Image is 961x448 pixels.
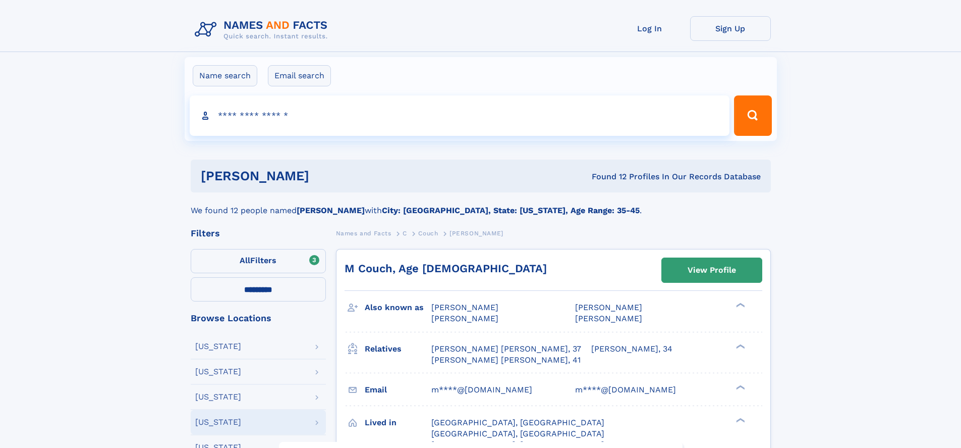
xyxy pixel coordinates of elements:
[195,342,241,351] div: [US_STATE]
[191,229,326,238] div: Filters
[690,16,771,41] a: Sign Up
[688,259,736,282] div: View Profile
[431,429,604,438] span: [GEOGRAPHIC_DATA], [GEOGRAPHIC_DATA]
[191,16,336,43] img: Logo Names and Facts
[733,417,746,423] div: ❯
[431,418,604,427] span: [GEOGRAPHIC_DATA], [GEOGRAPHIC_DATA]
[431,343,581,355] a: [PERSON_NAME] [PERSON_NAME], 37
[418,230,438,237] span: Couch
[195,393,241,401] div: [US_STATE]
[201,170,450,182] h1: [PERSON_NAME]
[365,381,431,399] h3: Email
[191,192,771,217] div: We found 12 people named with .
[431,355,581,366] a: [PERSON_NAME] [PERSON_NAME], 41
[734,95,771,136] button: Search Button
[190,95,730,136] input: search input
[297,206,365,215] b: [PERSON_NAME]
[195,368,241,376] div: [US_STATE]
[345,262,547,275] a: M Couch, Age [DEMOGRAPHIC_DATA]
[609,16,690,41] a: Log In
[268,65,331,86] label: Email search
[575,303,642,312] span: [PERSON_NAME]
[365,414,431,431] h3: Lived in
[431,314,498,323] span: [PERSON_NAME]
[591,343,672,355] a: [PERSON_NAME], 34
[403,230,407,237] span: C
[450,171,761,182] div: Found 12 Profiles In Our Records Database
[193,65,257,86] label: Name search
[191,249,326,273] label: Filters
[733,384,746,390] div: ❯
[403,227,407,239] a: C
[365,299,431,316] h3: Also known as
[365,340,431,358] h3: Relatives
[240,256,250,265] span: All
[733,343,746,350] div: ❯
[195,418,241,426] div: [US_STATE]
[575,314,642,323] span: [PERSON_NAME]
[418,227,438,239] a: Couch
[382,206,640,215] b: City: [GEOGRAPHIC_DATA], State: [US_STATE], Age Range: 35-45
[449,230,503,237] span: [PERSON_NAME]
[336,227,391,239] a: Names and Facts
[662,258,762,282] a: View Profile
[733,302,746,309] div: ❯
[191,314,326,323] div: Browse Locations
[431,303,498,312] span: [PERSON_NAME]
